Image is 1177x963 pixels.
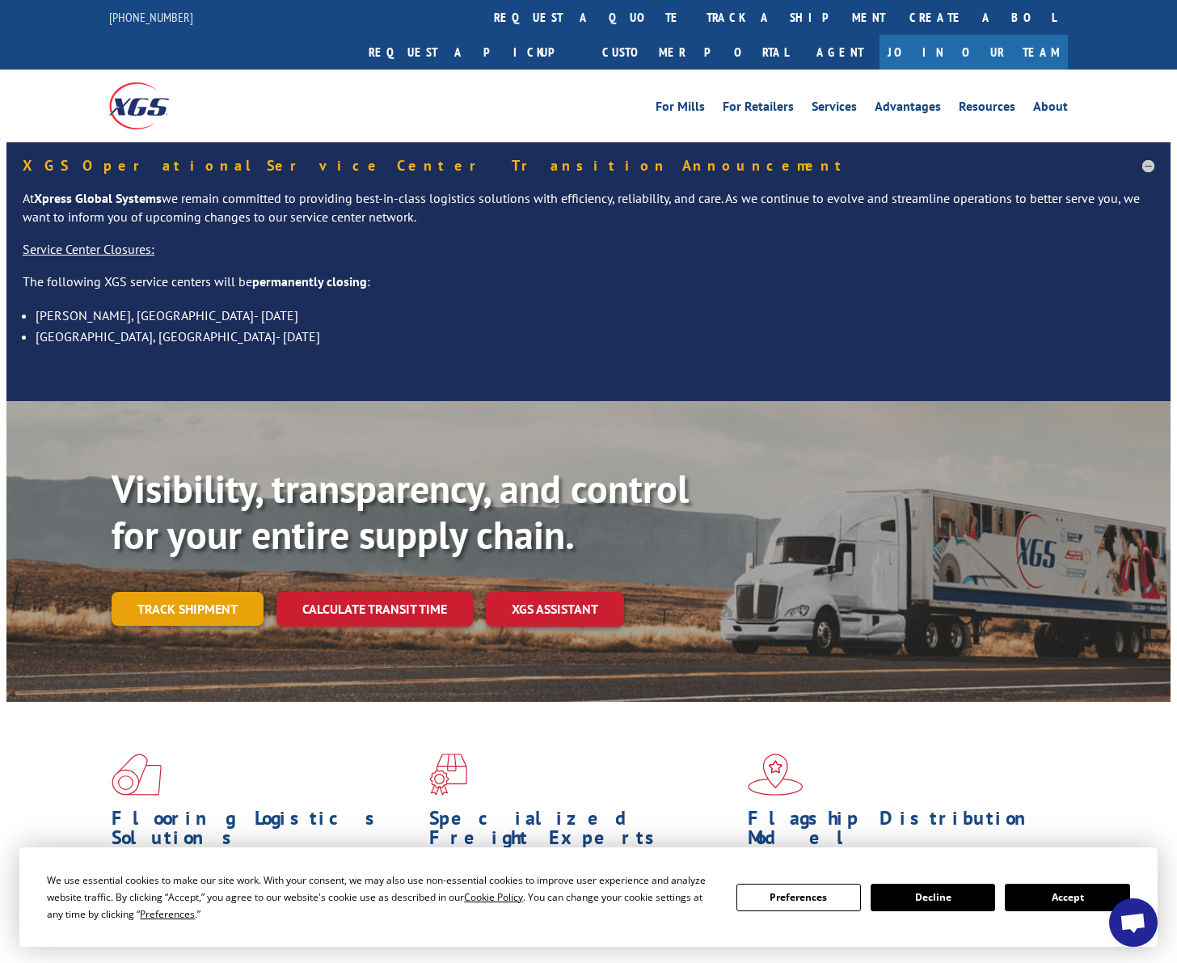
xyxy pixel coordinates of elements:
a: [PHONE_NUMBER] [109,9,193,25]
span: Preferences [140,907,195,921]
span: Cookie Policy [464,890,523,904]
button: Accept [1005,884,1129,911]
button: Decline [871,884,995,911]
a: Resources [959,100,1015,118]
img: xgs-icon-focused-on-flooring-red [429,754,467,796]
a: Customer Portal [590,35,800,70]
p: The following XGS service centers will be : [23,272,1154,305]
b: Visibility, transparency, and control for your entire supply chain. [112,463,689,560]
div: We use essential cookies to make our site work. With your consent, we may also use non-essential ... [47,872,716,923]
a: Join Our Team [880,35,1068,70]
a: About [1033,100,1068,118]
img: xgs-icon-total-supply-chain-intelligence-red [112,754,162,796]
li: [GEOGRAPHIC_DATA], [GEOGRAPHIC_DATA]- [DATE] [36,326,1154,347]
strong: permanently closing [252,273,367,289]
a: Request a pickup [356,35,590,70]
strong: Xpress Global Systems [34,190,162,206]
h1: Specialized Freight Experts [429,809,735,855]
u: Service Center Closures: [23,241,154,257]
li: [PERSON_NAME], [GEOGRAPHIC_DATA]- [DATE] [36,305,1154,326]
div: Cookie Consent Prompt [19,847,1158,947]
a: Advantages [875,100,941,118]
img: xgs-icon-flagship-distribution-model-red [748,754,804,796]
a: Services [812,100,857,118]
a: Track shipment [112,592,264,626]
h1: Flagship Distribution Model [748,809,1053,855]
a: Open chat [1109,898,1158,947]
a: XGS ASSISTANT [486,592,624,627]
h1: Flooring Logistics Solutions [112,809,417,855]
a: For Mills [656,100,705,118]
a: For Retailers [723,100,794,118]
a: Calculate transit time [276,592,473,627]
a: Agent [800,35,880,70]
h5: XGS Operational Service Center Transition Announcement [23,158,1154,173]
p: At we remain committed to providing best-in-class logistics solutions with efficiency, reliabilit... [23,189,1154,241]
button: Preferences [736,884,861,911]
